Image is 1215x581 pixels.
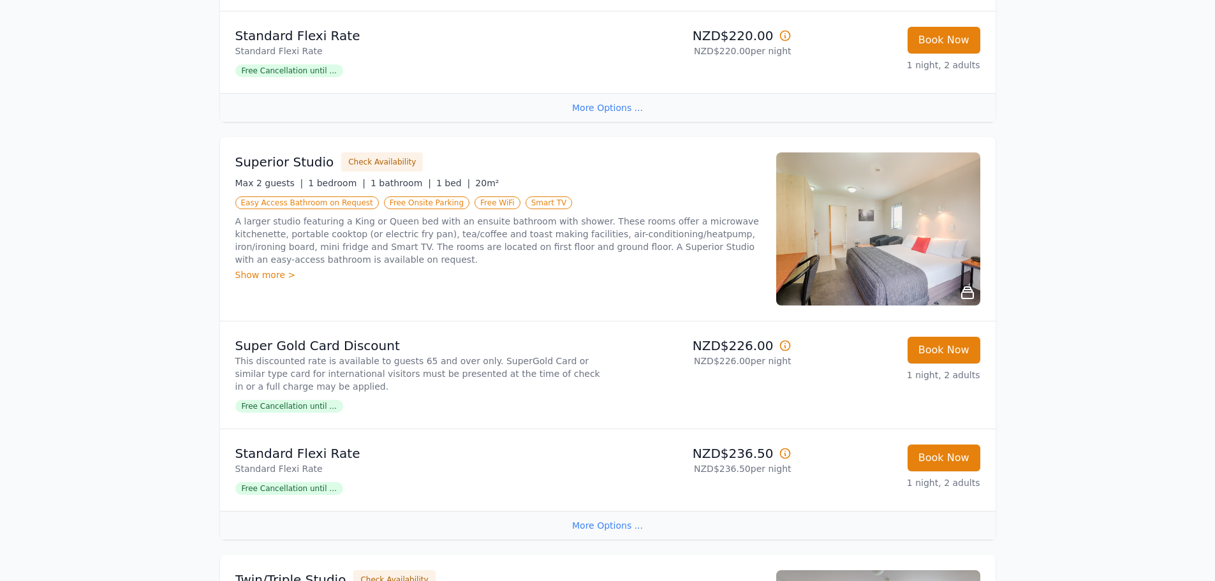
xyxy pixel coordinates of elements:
[235,178,304,188] span: Max 2 guests |
[613,462,792,475] p: NZD$236.50 per night
[908,27,980,54] button: Book Now
[613,27,792,45] p: NZD$220.00
[341,152,423,172] button: Check Availability
[371,178,431,188] span: 1 bathroom |
[220,511,996,540] div: More Options ...
[235,482,343,495] span: Free Cancellation until ...
[908,445,980,471] button: Book Now
[308,178,365,188] span: 1 bedroom |
[613,355,792,367] p: NZD$226.00 per night
[802,476,980,489] p: 1 night, 2 adults
[235,215,761,266] p: A larger studio featuring a King or Queen bed with an ensuite bathroom with shower. These rooms o...
[235,153,334,171] h3: Superior Studio
[235,196,379,209] span: Easy Access Bathroom on Request
[235,337,603,355] p: Super Gold Card Discount
[235,45,603,57] p: Standard Flexi Rate
[802,369,980,381] p: 1 night, 2 adults
[384,196,469,209] span: Free Onsite Parking
[220,93,996,122] div: More Options ...
[475,178,499,188] span: 20m²
[908,337,980,364] button: Book Now
[436,178,470,188] span: 1 bed |
[235,27,603,45] p: Standard Flexi Rate
[526,196,573,209] span: Smart TV
[613,337,792,355] p: NZD$226.00
[235,400,343,413] span: Free Cancellation until ...
[802,59,980,71] p: 1 night, 2 adults
[235,445,603,462] p: Standard Flexi Rate
[235,268,761,281] div: Show more >
[613,45,792,57] p: NZD$220.00 per night
[235,462,603,475] p: Standard Flexi Rate
[613,445,792,462] p: NZD$236.50
[235,355,603,393] p: This discounted rate is available to guests 65 and over only. SuperGold Card or similar type card...
[475,196,520,209] span: Free WiFi
[235,64,343,77] span: Free Cancellation until ...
